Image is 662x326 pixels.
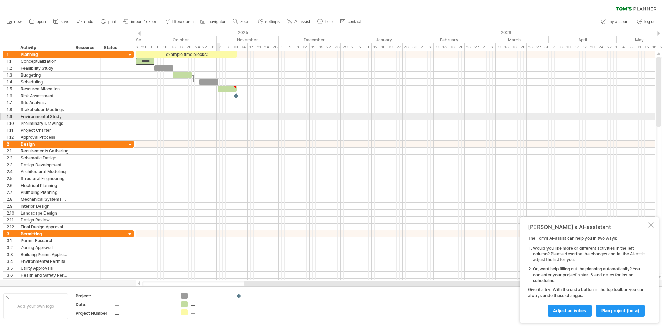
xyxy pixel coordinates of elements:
[553,308,586,313] span: Adjust activities
[599,17,632,26] a: my account
[5,17,24,26] a: new
[7,196,17,202] div: 2.8
[7,58,17,65] div: 1.1
[635,43,651,51] div: 11 - 15
[21,113,69,120] div: Environmental Study
[7,265,17,271] div: 3.5
[7,272,17,278] div: 3.6
[589,43,604,51] div: 20 - 24
[310,43,325,51] div: 15 - 19
[21,279,69,285] div: Fire Department Approval
[418,43,434,51] div: 2 - 6
[7,189,17,196] div: 2.7
[465,43,480,51] div: 23 - 27
[21,58,69,65] div: Conceptualization
[609,19,630,24] span: my account
[75,17,96,26] a: undo
[315,17,335,26] a: help
[21,265,69,271] div: Utility Approvals
[596,305,645,317] a: plan project (beta)
[285,17,312,26] a: AI assist
[7,72,17,78] div: 1.3
[21,92,69,99] div: Risk Assessment
[7,237,17,244] div: 3.1
[294,19,310,24] span: AI assist
[163,17,196,26] a: filter/search
[104,44,119,51] div: Status
[27,17,48,26] a: open
[7,230,17,237] div: 3
[604,43,620,51] div: 27 - 1
[7,224,17,230] div: 2.12
[136,51,237,58] div: example time blocks:
[7,161,17,168] div: 2.3
[21,120,69,127] div: Preliminary Drawings
[139,43,154,51] div: 29 - 3
[418,36,480,43] div: February 2026
[122,17,160,26] a: import / export
[21,244,69,251] div: Zoning Approval
[7,155,17,161] div: 2.2
[3,293,68,319] div: Add your own logo
[7,120,17,127] div: 1.10
[21,51,69,58] div: Planning
[263,43,279,51] div: 24 - 28
[76,310,113,316] div: Project Number
[21,148,69,154] div: Requirements Gathering
[7,217,17,223] div: 2.11
[21,258,69,265] div: Environmental Permits
[7,65,17,71] div: 1.2
[21,134,69,140] div: Approval Process
[21,272,69,278] div: Health and Safety Permits
[21,155,69,161] div: Schematic Design
[558,43,573,51] div: 6 - 10
[240,19,250,24] span: zoom
[199,17,228,26] a: navigator
[232,43,248,51] div: 10 - 14
[387,43,403,51] div: 19 - 23
[108,19,116,24] span: print
[21,224,69,230] div: Final Design Approval
[7,127,17,134] div: 1.11
[265,19,280,24] span: settings
[76,44,97,51] div: Resource
[115,310,173,316] div: ....
[21,251,69,258] div: Building Permit Application
[7,182,17,189] div: 2.6
[131,19,158,24] span: import / export
[7,51,17,58] div: 1
[325,43,341,51] div: 22 - 26
[191,309,229,315] div: ....
[601,308,639,313] span: plan project (beta)
[217,43,232,51] div: 3 - 7
[7,244,17,251] div: 3.2
[170,43,185,51] div: 13 - 17
[21,161,69,168] div: Design Development
[533,246,647,263] li: Would you like more or different activities in the left column? Please describe the changes and l...
[279,43,294,51] div: 1 - 5
[480,43,496,51] div: 2 - 6
[7,113,17,120] div: 1.9
[76,302,113,307] div: Date:
[21,210,69,216] div: Landscape Design
[7,92,17,99] div: 1.6
[528,224,647,230] div: [PERSON_NAME]'s AI-assistant
[325,19,333,24] span: help
[434,43,449,51] div: 9 - 13
[7,99,17,106] div: 1.7
[7,175,17,182] div: 2.5
[21,127,69,134] div: Project Charter
[7,141,17,147] div: 2
[403,43,418,51] div: 26 - 30
[21,79,69,85] div: Scheduling
[21,203,69,209] div: Interior Design
[7,251,17,258] div: 3.3
[185,43,201,51] div: 20 - 24
[14,19,22,24] span: new
[528,236,647,316] div: The Tom's AI-assist can help you in two ways: Give it a try! With the undo button in the top tool...
[348,19,361,24] span: contact
[21,230,69,237] div: Permitting
[61,19,69,24] span: save
[294,43,310,51] div: 8 - 12
[279,36,350,43] div: December 2025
